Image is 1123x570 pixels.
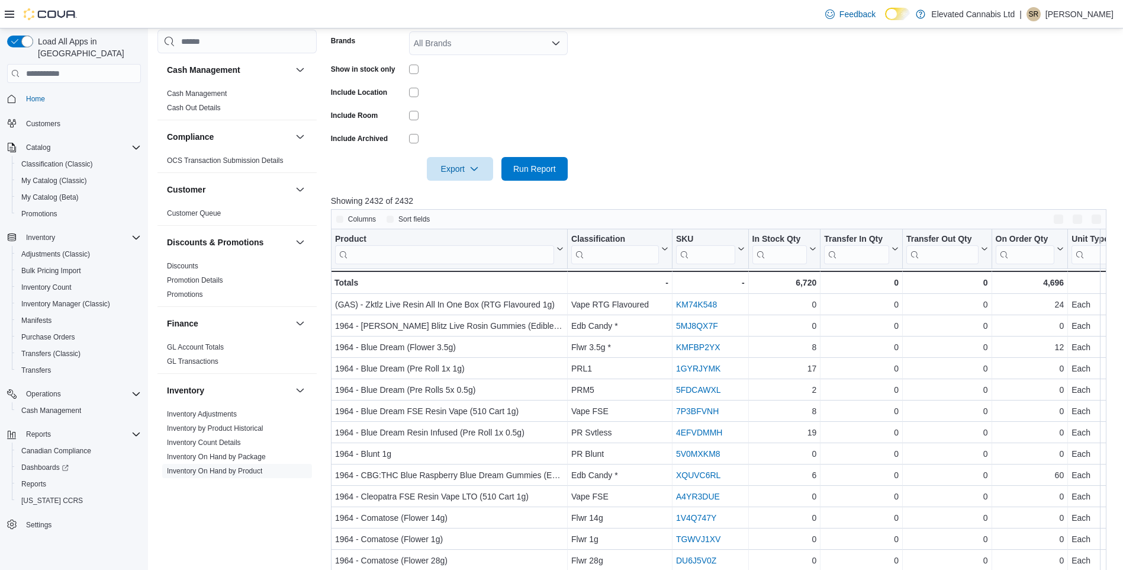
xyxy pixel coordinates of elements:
button: Compliance [167,131,291,143]
div: 1964 - Blue Dream (Pre Roll 1x 1g) [335,361,564,376]
h3: Finance [167,318,198,329]
span: Columns [348,214,376,224]
button: Inventory Count [12,279,146,296]
span: Purchase Orders [17,330,141,344]
span: Canadian Compliance [21,446,91,456]
div: 0 [995,404,1064,418]
a: Promotions [167,290,203,299]
span: Washington CCRS [17,494,141,508]
span: My Catalog (Beta) [21,193,79,202]
button: On Order Qty [995,234,1064,264]
a: DU6J5V0Z [676,556,716,565]
label: Show in stock only [331,65,395,74]
p: Elevated Cannabis Ltd [931,7,1015,21]
a: Customer Queue [167,209,221,217]
div: 0 [906,404,987,418]
div: 0 [995,425,1064,440]
div: Flwr 14g [571,511,668,525]
div: Spencer Reynolds [1027,7,1041,21]
a: Promotions [17,207,62,221]
label: Include Room [331,111,378,120]
button: Inventory [293,383,307,398]
span: Adjustments (Classic) [17,247,141,261]
button: Reports [2,426,146,443]
button: Finance [293,316,307,331]
button: Open list of options [551,39,561,48]
a: 1GYRJYMK [676,364,720,373]
a: Inventory On Hand by Product [167,467,262,475]
div: 0 [906,468,987,482]
h3: Compliance [167,131,214,143]
span: Cash Management [17,404,141,418]
div: (GAS) - Zktlz Live Resin All In One Box (RTG Flavoured 1g) [335,297,564,312]
div: Discounts & Promotions [157,259,317,306]
button: Compliance [293,130,307,144]
button: Keyboard shortcuts [1051,212,1066,226]
div: Vape FSE [571,404,668,418]
div: 4,696 [995,276,1064,290]
div: - [571,276,668,290]
div: 0 [906,276,987,290]
div: 0 [995,447,1064,461]
span: Operations [21,387,141,401]
a: My Catalog (Classic) [17,174,92,188]
div: 0 [824,489,899,504]
div: 0 [995,511,1064,525]
span: Transfers [17,363,141,377]
div: 0 [824,340,899,354]
a: 5V0MXKM8 [676,449,720,459]
div: Customer [157,206,317,225]
div: In Stock Qty [752,234,807,245]
button: Catalog [21,140,55,155]
span: [US_STATE] CCRS [21,496,83,505]
span: Settings [21,517,141,532]
span: Transfers (Classic) [21,349,81,358]
span: Inventory [26,233,55,242]
button: Operations [21,387,66,401]
div: 8 [752,340,816,354]
h3: Cash Management [167,64,240,76]
button: Transfers (Classic) [12,345,146,362]
div: 0 [906,297,987,312]
span: Dashboards [17,460,141,475]
div: 0 [906,319,987,333]
div: 0 [824,447,899,461]
button: My Catalog (Classic) [12,172,146,189]
span: Load All Apps in [GEOGRAPHIC_DATA] [33,36,141,59]
span: Feedback [839,8,876,20]
button: Customers [2,114,146,132]
div: 1964 - Blue Dream FSE Resin Vape (510 Cart 1g) [335,404,564,418]
span: Reports [17,477,141,491]
div: 0 [824,511,899,525]
button: Inventory [21,230,60,245]
span: Inventory On Hand by Package [167,452,266,462]
button: Adjustments (Classic) [12,246,146,262]
span: SR [1029,7,1039,21]
div: 0 [906,383,987,397]
div: 0 [752,489,816,504]
div: Classification [571,234,659,245]
span: Customers [26,119,60,129]
button: SKU [676,234,745,264]
button: Catalog [2,139,146,156]
div: Compliance [157,153,317,172]
button: Inventory [167,385,291,396]
div: 0 [824,404,899,418]
a: 7P3BFVNH [676,406,719,416]
p: [PERSON_NAME] [1045,7,1114,21]
span: Reports [21,427,141,441]
span: Inventory Count Details [167,438,241,447]
span: My Catalog (Classic) [21,176,87,185]
button: Finance [167,318,291,329]
button: Reports [12,476,146,492]
a: Canadian Compliance [17,444,96,458]
span: Inventory Transactions [167,481,239,490]
h3: Discounts & Promotions [167,236,263,248]
div: Vape RTG Flavoured [571,297,668,312]
div: 0 [824,319,899,333]
button: Customer [293,182,307,197]
div: 60 [995,468,1064,482]
a: KMFBP2YX [676,342,720,352]
span: Canadian Compliance [17,444,141,458]
span: Bulk Pricing Import [17,264,141,278]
